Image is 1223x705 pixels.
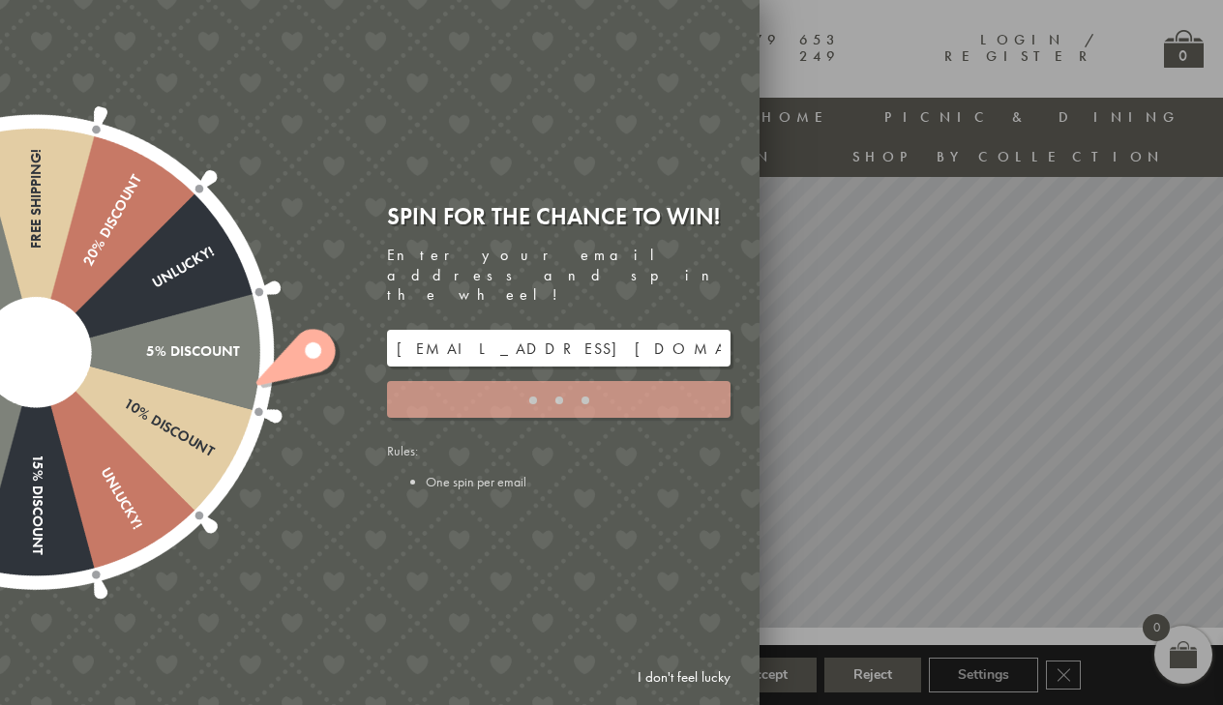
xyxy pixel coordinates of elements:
div: 5% Discount [37,344,240,361]
div: 10% Discount [32,345,216,461]
input: Your email [387,330,731,367]
a: I don't feel lucky [628,660,740,695]
div: Unlucky! [32,244,216,360]
div: Rules: [387,442,731,490]
div: Free shipping! [28,150,45,353]
div: Enter your email address and spin the wheel! [387,246,731,306]
li: One spin per email [426,473,731,490]
div: Spin for the chance to win! [387,201,731,231]
div: Unlucky! [29,348,145,532]
div: 20% Discount [29,172,145,356]
div: 15% Discount [28,353,45,556]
